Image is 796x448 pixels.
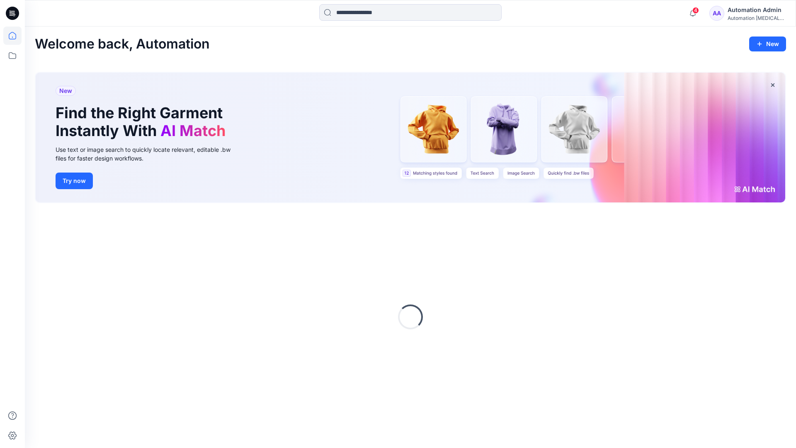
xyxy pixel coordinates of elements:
[728,5,786,15] div: Automation Admin
[160,122,226,140] span: AI Match
[35,37,210,52] h2: Welcome back, Automation
[56,145,242,163] div: Use text or image search to quickly locate relevant, editable .bw files for faster design workflows.
[692,7,699,14] span: 4
[749,37,786,51] button: New
[728,15,786,21] div: Automation [MEDICAL_DATA]...
[59,86,72,96] span: New
[709,6,724,21] div: AA
[56,104,230,140] h1: Find the Right Garment Instantly With
[56,173,93,189] button: Try now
